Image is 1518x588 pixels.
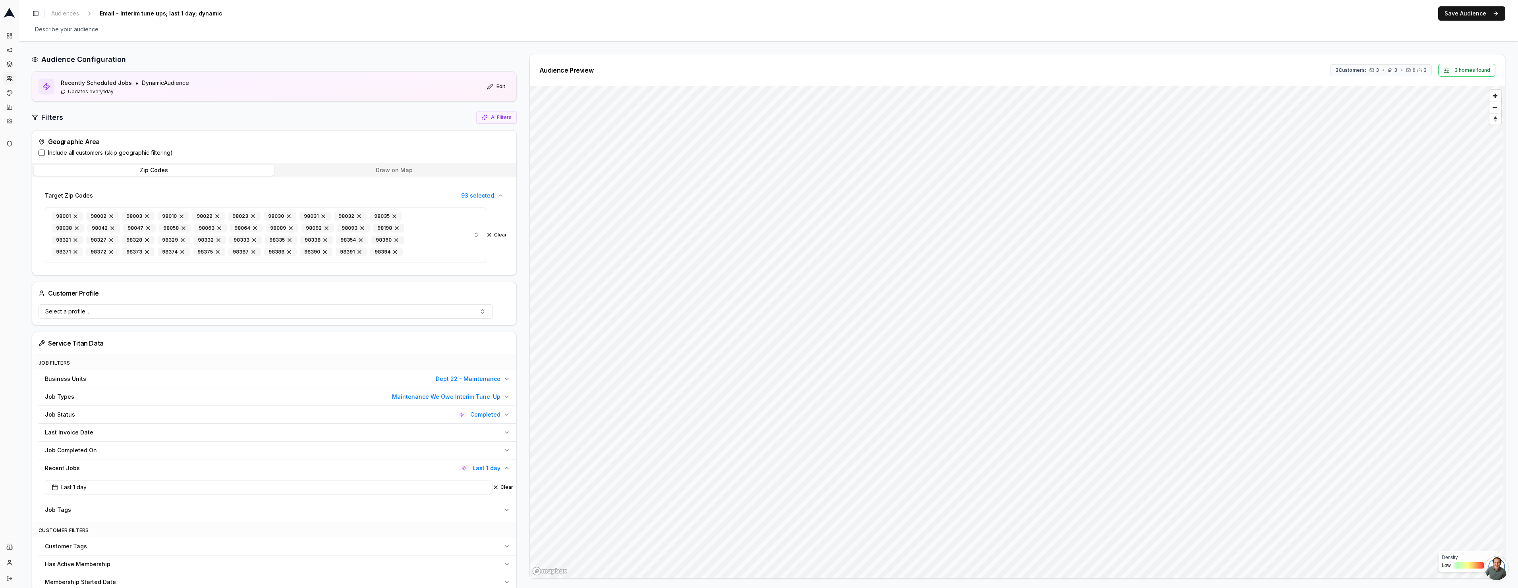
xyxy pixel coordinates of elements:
[41,112,63,123] h2: Filters
[142,79,189,87] span: Dynamic Audience
[48,8,82,19] a: Audiences
[228,212,261,221] div: 98023
[1489,90,1501,102] button: Zoom in
[39,459,516,477] button: Recent JobsLast 1 day
[45,446,97,454] span: Job Completed On
[52,224,84,233] div: 98038
[159,224,191,233] div: 98058
[392,393,500,401] span: Maintenance We Owe Interim Tune-Up
[482,80,510,93] button: Edit
[86,212,119,221] div: 98002
[39,442,516,459] button: Job Completed On
[486,232,507,238] button: Clear
[61,79,132,87] span: Recently Scheduled Jobs
[3,572,16,585] button: Log out
[45,542,87,550] span: Customer Tags
[230,224,263,233] div: 98064
[1423,67,1427,73] span: 3
[229,236,262,244] div: 98333
[39,424,516,441] button: Last Invoice Date
[39,187,510,204] button: Target Zip Codes93 selected
[1335,67,1366,73] span: 3 Customers:
[48,149,173,157] label: Include all customers (skip geographic filtering)
[39,406,516,423] button: Job StatusCompleted
[39,388,516,405] button: Job TypesMaintenance We Owe Interim Tune-Up
[334,212,367,221] div: 98032
[39,288,99,298] div: Customer Profile
[32,24,102,35] span: Describe your audience
[1485,556,1508,580] div: Open chat
[193,248,225,256] div: 98375
[530,86,1503,578] canvas: Map
[1330,64,1432,76] button: 3Customers:3•3•&3
[264,212,296,221] div: 98030
[34,165,274,176] button: Zip Codes
[370,212,402,221] div: 98035
[336,248,367,256] div: 98391
[492,484,513,490] button: Clear
[45,578,116,586] span: Membership Started Date
[122,236,155,244] div: 98328
[436,375,500,383] span: Dept 22 - Maintenance
[135,78,139,88] span: •
[39,477,516,501] div: Recent JobsLast 1 day
[1442,554,1495,561] div: Density
[122,248,155,256] div: 98373
[473,464,500,472] span: Last 1 day
[39,370,516,388] button: Business UnitsDept 22 - Maintenance
[264,248,297,256] div: 98388
[1438,64,1495,77] button: 3 homes found
[45,393,74,401] span: Job Types
[300,236,333,244] div: 98338
[1489,102,1501,113] button: Zoom out
[337,224,370,233] div: 98093
[51,10,79,17] span: Audiences
[52,483,87,491] span: Last 1 day
[39,527,89,533] span: Customer Filters
[86,236,119,244] div: 98327
[39,538,516,555] button: Customer Tags
[491,114,512,121] span: AI Filters
[41,54,126,65] h2: Audience Configuration
[45,506,71,514] span: Job Tags
[45,411,75,419] span: Job Status
[45,375,86,383] span: Business Units
[86,248,119,256] div: 98372
[158,236,190,244] div: 98329
[48,8,238,19] nav: breadcrumb
[45,560,110,568] span: Has Active Membership
[274,165,514,176] button: Draw on Map
[45,480,492,494] button: Last 1 day
[532,567,567,576] a: Mapbox homepage
[266,224,298,233] div: 98089
[87,224,120,233] div: 98042
[370,248,403,256] div: 98394
[97,8,226,19] span: Email - Interim tune ups; last 1 day; dynamic
[193,236,226,244] div: 98332
[192,212,225,221] div: 98022
[300,248,332,256] div: 98390
[371,236,404,244] div: 98360
[39,338,510,348] div: Service Titan Data
[39,137,510,146] div: Geographic Area
[1394,67,1397,73] span: 3
[158,212,189,221] div: 98010
[39,555,516,573] button: Has Active Membership
[61,88,189,95] p: Updates every 1 day
[1412,67,1416,73] span: &
[336,236,368,244] div: 98354
[39,360,70,366] span: Job Filters
[39,501,516,519] button: Job Tags
[476,111,517,124] button: AI Filters
[1442,562,1450,569] span: Low
[461,192,494,200] span: 93 selected
[122,212,155,221] div: 98003
[52,212,83,221] div: 98001
[1382,67,1385,73] span: •
[265,236,297,244] div: 98335
[301,224,334,233] div: 98092
[299,212,331,221] div: 98031
[373,224,404,233] div: 98198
